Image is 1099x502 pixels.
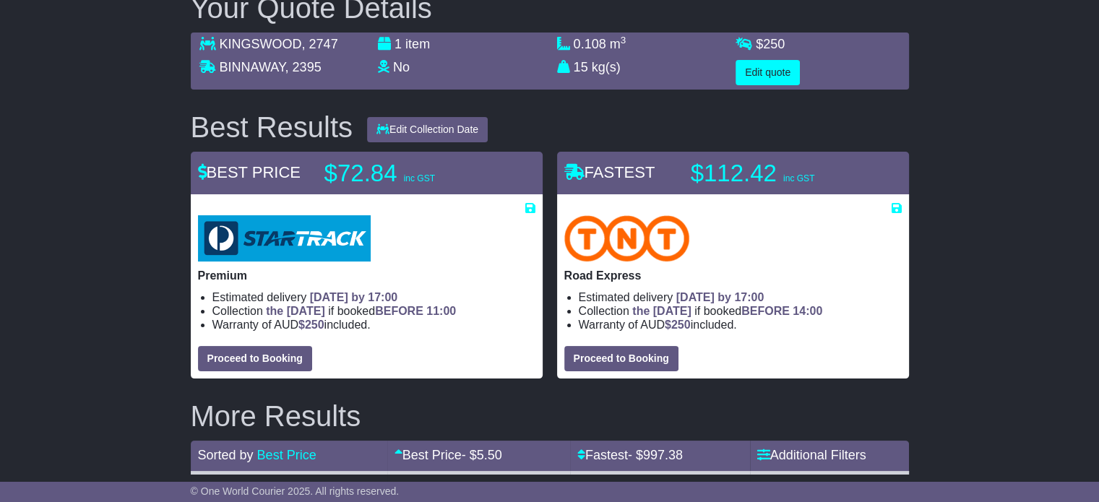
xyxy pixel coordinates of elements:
span: the [DATE] [266,305,324,317]
span: $ [298,319,324,331]
span: 1 [395,37,402,51]
button: Proceed to Booking [198,346,312,371]
span: , 2395 [285,60,322,74]
span: [DATE] by 17:00 [676,291,764,303]
span: 15 [574,60,588,74]
span: [DATE] by 17:00 [310,291,398,303]
span: FASTEST [564,163,655,181]
span: BEST PRICE [198,163,301,181]
span: 250 [763,37,785,51]
span: 5.50 [477,448,502,462]
a: Fastest- $997.38 [577,448,683,462]
div: Best Results [184,111,361,143]
span: m [610,37,626,51]
img: TNT Domestic: Road Express [564,215,690,261]
li: Estimated delivery [212,290,535,304]
span: Sorted by [198,448,254,462]
li: Collection [579,304,902,318]
span: 0.108 [574,37,606,51]
li: Estimated delivery [579,290,902,304]
sup: 3 [621,35,626,46]
span: 250 [671,319,691,331]
span: 997.38 [643,448,683,462]
span: kg(s) [592,60,621,74]
li: Warranty of AUD included. [212,318,535,332]
button: Edit Collection Date [367,117,488,142]
span: BEFORE [741,305,790,317]
a: Best Price [257,448,316,462]
p: $112.42 [691,159,871,188]
li: Warranty of AUD included. [579,318,902,332]
li: Collection [212,304,535,318]
p: $72.84 [324,159,505,188]
button: Proceed to Booking [564,346,678,371]
p: Premium [198,269,535,282]
span: item [405,37,430,51]
span: - $ [628,448,683,462]
span: inc GST [783,173,814,183]
span: if booked [632,305,822,317]
span: 14:00 [793,305,822,317]
span: , 2747 [302,37,338,51]
span: BINNAWAY [220,60,285,74]
span: the [DATE] [632,305,691,317]
span: - $ [462,448,502,462]
span: © One World Courier 2025. All rights reserved. [191,485,400,497]
a: Best Price- $5.50 [395,448,502,462]
span: $ [756,37,785,51]
h2: More Results [191,400,909,432]
span: KINGSWOOD [220,37,302,51]
a: Additional Filters [757,448,866,462]
span: 11:00 [426,305,456,317]
span: 250 [305,319,324,331]
span: BEFORE [375,305,423,317]
span: if booked [266,305,456,317]
span: $ [665,319,691,331]
button: Edit quote [736,60,800,85]
span: No [393,60,410,74]
img: StarTrack: Premium [198,215,371,261]
span: inc GST [404,173,435,183]
p: Road Express [564,269,902,282]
